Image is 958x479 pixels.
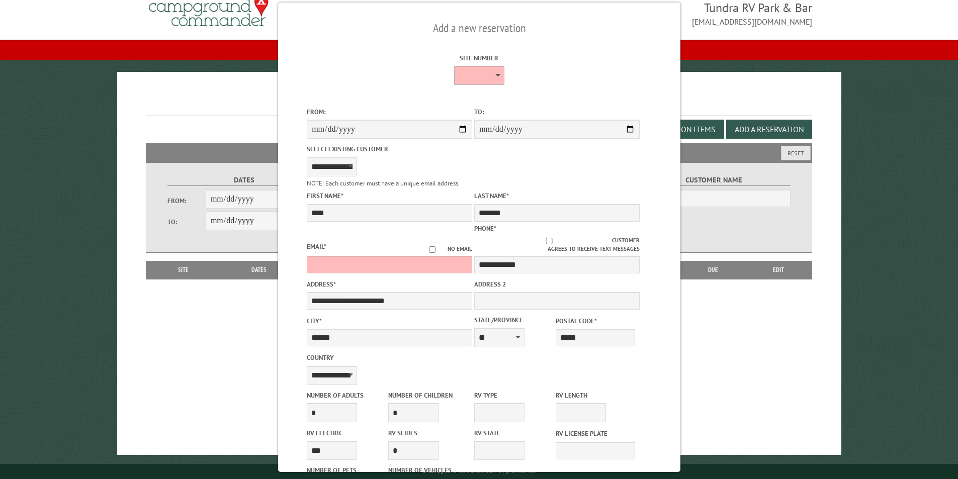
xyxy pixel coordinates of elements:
[486,238,612,244] input: Customer agrees to receive text messages
[474,224,496,233] label: Phone
[146,143,813,162] h2: Filters
[474,428,554,438] label: RV State
[307,242,326,251] label: Email
[781,146,811,160] button: Reset
[216,261,302,279] th: Dates
[307,316,472,326] label: City
[638,120,724,139] button: Edit Add-on Items
[422,468,536,474] small: © Campground Commander LLC. All rights reserved.
[417,246,448,253] input: No email
[167,174,321,186] label: Dates
[726,120,812,139] button: Add a Reservation
[307,107,472,117] label: From:
[167,196,206,206] label: From:
[637,174,791,186] label: Customer Name
[151,261,216,279] th: Site
[307,19,652,38] h2: Add a new reservation
[167,217,206,227] label: To:
[307,428,386,438] label: RV Electric
[556,316,635,326] label: Postal Code
[417,245,472,253] label: No email
[307,179,460,187] small: NOTE: Each customer must have a unique email address.
[388,391,468,400] label: Number of Children
[307,279,472,289] label: Address
[307,353,472,362] label: Country
[396,53,562,63] label: Site Number
[474,191,640,201] label: Last Name
[474,315,554,325] label: State/Province
[556,391,635,400] label: RV Length
[474,279,640,289] label: Address 2
[474,107,640,117] label: To:
[388,428,468,438] label: RV Slides
[474,391,554,400] label: RV Type
[474,236,640,253] label: Customer agrees to receive text messages
[146,88,813,116] h1: Reservations
[307,191,472,201] label: First Name
[307,391,386,400] label: Number of Adults
[388,465,468,475] label: Number of Vehicles
[745,261,813,279] th: Edit
[556,429,635,438] label: RV License Plate
[681,261,745,279] th: Due
[307,144,472,154] label: Select existing customer
[307,465,386,475] label: Number of Pets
